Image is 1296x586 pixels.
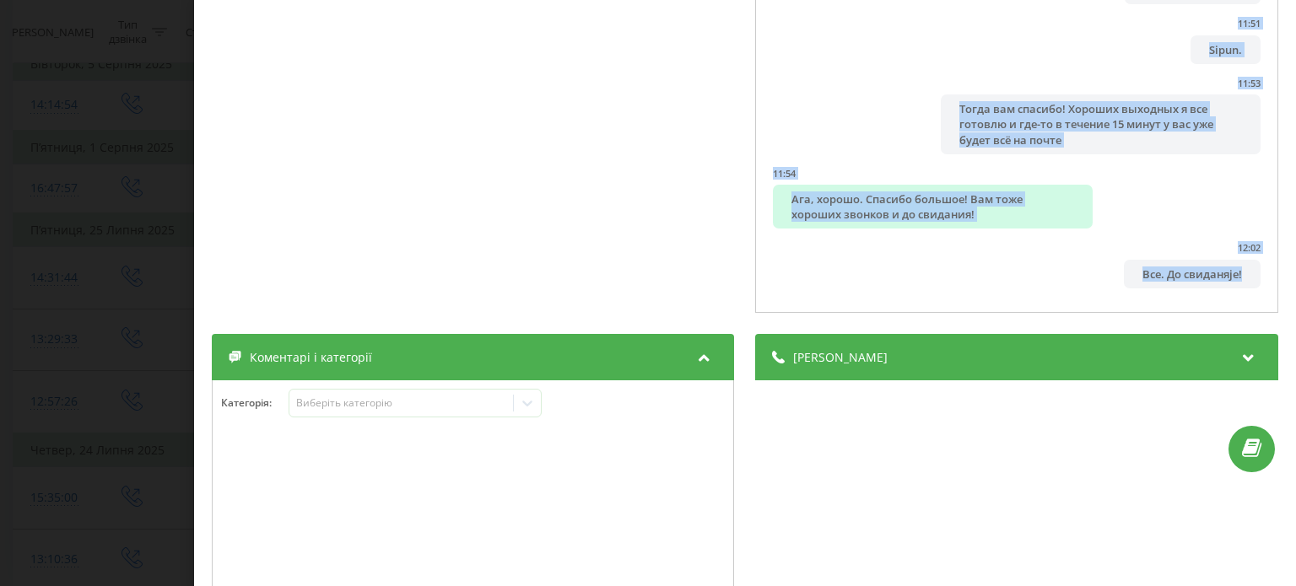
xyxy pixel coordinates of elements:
[1238,241,1261,254] div: 12:02
[1238,77,1261,89] div: 11:53
[1191,35,1261,64] div: Sipun.
[774,167,796,180] div: 11:54
[942,94,1261,154] div: Тогда вам спасибо! Хороших выходных я все готовлю и где-то в течение 15 минут у вас уже будет всё...
[296,396,507,410] div: Виберіть категорію
[1238,17,1261,30] div: 11:51
[794,349,888,366] span: [PERSON_NAME]
[1124,260,1261,288] div: Все. До свиданяје!
[250,349,372,366] span: Коментарі і категорії
[774,185,1093,228] div: Aга, хорошо. Спасибо большое! Вам тоже хороших звонков и до свидания!
[221,397,289,409] h4: Категорія :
